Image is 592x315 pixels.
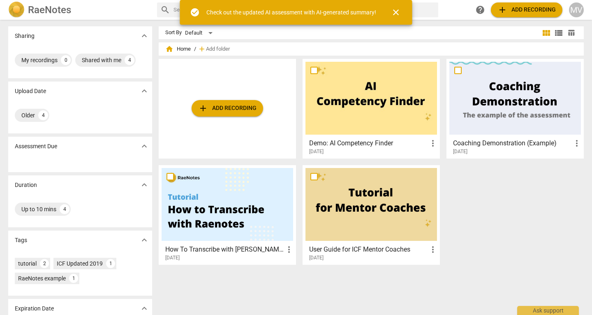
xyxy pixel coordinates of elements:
[165,30,182,36] div: Sort By
[15,142,57,151] p: Assessment Due
[206,8,376,17] div: Check out the updated AI assessment with AI-generated summary!
[15,32,35,40] p: Sharing
[18,259,37,268] div: tutorial
[309,245,428,254] h3: User Guide for ICF Mentor Coaches
[15,181,37,189] p: Duration
[497,5,556,15] span: Add recording
[517,306,579,315] div: Ask support
[138,85,150,97] button: Show more
[305,62,437,155] a: Demo: AI Competency Finder[DATE]
[139,86,149,96] span: expand_more
[57,259,103,268] div: ICF Updated 2019
[15,304,54,313] p: Expiration Date
[198,103,208,113] span: add
[18,274,66,282] div: RaeNotes example
[284,245,294,254] span: more_vert
[138,179,150,191] button: Show more
[192,100,263,117] button: Upload
[449,62,581,155] a: Coaching Demonstration (Example)[DATE]
[572,138,582,148] span: more_vert
[8,2,150,18] a: LogoRaeNotes
[60,204,69,214] div: 4
[138,302,150,315] button: Show more
[567,29,575,37] span: table_chart
[139,141,149,151] span: expand_more
[138,30,150,42] button: Show more
[428,138,438,148] span: more_vert
[138,140,150,152] button: Show more
[541,28,551,38] span: view_module
[173,3,435,16] input: Search
[139,180,149,190] span: expand_more
[305,168,437,261] a: User Guide for ICF Mentor Coaches[DATE]
[569,2,584,17] button: MV
[8,2,25,18] img: Logo
[21,205,56,213] div: Up to 10 mins
[160,5,170,15] span: search
[497,5,507,15] span: add
[82,56,121,64] div: Shared with me
[125,55,134,65] div: 4
[185,26,215,40] div: Default
[139,235,149,245] span: expand_more
[165,254,180,261] span: [DATE]
[473,2,488,17] a: Help
[309,254,324,261] span: [DATE]
[428,245,438,254] span: more_vert
[206,46,230,52] span: Add folder
[198,45,206,53] span: add
[15,87,46,96] p: Upload Date
[194,46,196,52] span: /
[21,111,35,119] div: Older
[198,103,257,113] span: Add recording
[28,4,71,16] h2: RaeNotes
[106,259,115,268] div: 1
[553,27,565,39] button: List view
[165,45,173,53] span: home
[309,148,324,155] span: [DATE]
[453,148,467,155] span: [DATE]
[391,7,401,17] span: close
[475,5,485,15] span: help
[61,55,71,65] div: 0
[40,259,49,268] div: 2
[565,27,577,39] button: Table view
[491,2,562,17] button: Upload
[138,234,150,246] button: Show more
[139,31,149,41] span: expand_more
[540,27,553,39] button: Tile view
[165,45,191,53] span: Home
[38,110,48,120] div: 4
[21,56,58,64] div: My recordings
[139,303,149,313] span: expand_more
[165,245,284,254] h3: How To Transcribe with RaeNotes
[162,168,293,261] a: How To Transcribe with [PERSON_NAME][DATE]
[453,138,572,148] h3: Coaching Demonstration (Example)
[69,274,78,283] div: 1
[190,7,200,17] span: check_circle
[386,2,406,22] button: Close
[15,236,27,245] p: Tags
[309,138,428,148] h3: Demo: AI Competency Finder
[554,28,564,38] span: view_list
